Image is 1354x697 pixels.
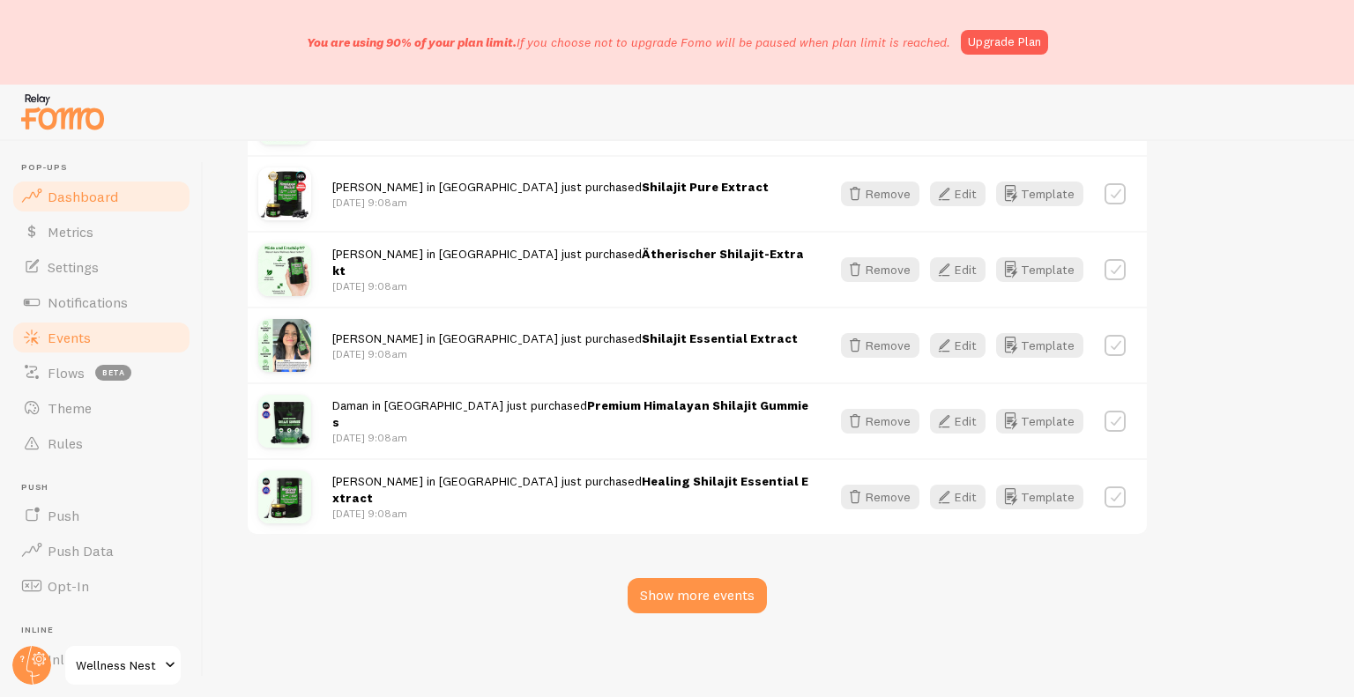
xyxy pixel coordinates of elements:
button: Remove [841,409,919,434]
span: Opt-In [48,577,89,595]
a: Inline [11,641,192,677]
button: Edit [930,182,986,206]
span: [PERSON_NAME] in [GEOGRAPHIC_DATA] just purchased [332,179,769,195]
a: Dashboard [11,179,192,214]
button: Remove [841,257,919,282]
a: Upgrade Plan [961,30,1048,55]
span: Theme [48,399,92,417]
a: Opt-In [11,568,192,604]
img: 5_d79c07f0-e6f0-4235-b04c-0bcbf606e955_small.png [258,243,311,296]
button: Edit [930,257,986,282]
span: [PERSON_NAME] in [GEOGRAPHIC_DATA] just purchased [332,330,798,346]
strong: Shilajit Pure Extract [642,179,769,195]
img: gempages_501444340413891578-ccae2ff5-2553-4b2a-8611-f514dca4b21c_small.png [258,319,311,372]
a: Metrics [11,214,192,249]
p: [DATE] 9:08am [332,506,809,521]
button: Template [996,409,1083,434]
span: Pop-ups [21,162,192,174]
span: Inline [21,625,192,636]
strong: Shilajit Essential Extract [642,330,798,346]
a: Wellness Nest [63,644,182,686]
p: [DATE] 9:08am [332,346,798,361]
span: Wellness Nest [76,655,160,676]
a: Events [11,320,192,355]
a: Notifications [11,285,192,320]
strong: Healing Shilajit Essential Extract [332,473,808,506]
p: [DATE] 9:08am [332,430,809,445]
div: Show more events [628,578,767,613]
span: Settings [48,258,99,276]
span: Push [48,507,79,524]
span: Push [21,482,192,493]
a: Push [11,498,192,533]
button: Edit [930,333,986,358]
strong: Ätherischer Shilajit-Extrakt [332,246,804,278]
a: Edit [930,257,996,282]
a: Edit [930,333,996,358]
span: Rules [48,434,83,452]
a: Flows beta [11,355,192,390]
p: If you choose not to upgrade Fomo will be paused when plan limit is reached. [307,33,950,51]
span: Daman in [GEOGRAPHIC_DATA] just purchased [332,397,808,430]
button: Edit [930,485,986,509]
span: Push Data [48,542,114,560]
button: Edit [930,409,986,434]
span: Dashboard [48,188,118,205]
a: Settings [11,249,192,285]
a: Edit [930,182,996,206]
p: [DATE] 9:08am [332,195,769,210]
button: Template [996,333,1083,358]
span: Notifications [48,293,128,311]
button: Template [996,485,1083,509]
img: 2_69e3b4a6-6d0e-4e5f-afaf-40b65a25729d_small.png [258,167,311,220]
button: Remove [841,333,919,358]
button: Template [996,257,1083,282]
span: [PERSON_NAME] in [GEOGRAPHIC_DATA] just purchased [332,246,804,278]
span: Metrics [48,223,93,241]
a: Edit [930,409,996,434]
a: Theme [11,390,192,426]
span: Flows [48,364,85,382]
p: [DATE] 9:08am [332,278,809,293]
img: resin_new_thumbnail_e8d78057-a6ba-4d55-90e6-bba85ef20b63_small.jpg [258,471,311,523]
a: Rules [11,426,192,461]
button: Remove [841,485,919,509]
img: Untitled_design_80_small.png [258,395,311,448]
a: Edit [930,485,996,509]
span: beta [95,365,131,381]
button: Remove [841,182,919,206]
span: Events [48,329,91,346]
img: fomo-relay-logo-orange.svg [19,89,107,134]
button: Template [996,182,1083,206]
span: [PERSON_NAME] in [GEOGRAPHIC_DATA] just purchased [332,473,808,506]
span: You are using 90% of your plan limit. [307,34,517,50]
a: Push Data [11,533,192,568]
strong: Premium Himalayan Shilajit Gummies [332,397,808,430]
